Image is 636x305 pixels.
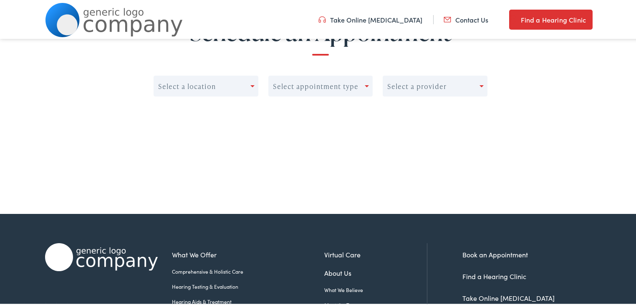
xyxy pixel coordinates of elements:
div: Select appointment type [273,81,358,89]
a: Comprehensive & Holistic Care [172,267,324,274]
a: Take Online [MEDICAL_DATA] [462,292,555,301]
img: utility icon [444,14,451,23]
a: Find a Hearing Clinic [509,8,593,28]
a: Virtual Care [324,248,427,258]
a: What We Believe [324,285,427,292]
a: About Us [324,267,427,277]
a: Hearing Testing & Evaluation [172,282,324,289]
div: Select a provider [387,81,447,89]
a: Contact Us [444,14,488,23]
div: Select a location [158,81,216,89]
a: What We Offer [172,248,324,258]
img: utility icon [318,14,326,23]
a: Take Online [MEDICAL_DATA] [318,14,422,23]
a: Find a Hearing Clinic [462,270,526,280]
img: utility icon [509,13,517,23]
a: Hearing Aids & Treatment [172,297,324,304]
a: Book an Appointment [462,249,528,258]
img: Alpaca Audiology [45,242,158,270]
